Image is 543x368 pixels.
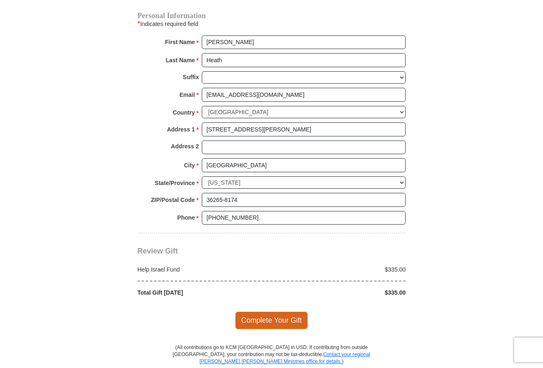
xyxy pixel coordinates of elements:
[133,288,272,297] div: Total Gift [DATE]
[173,107,195,118] strong: Country
[179,89,195,101] strong: Email
[183,71,199,83] strong: Suffix
[165,36,195,48] strong: First Name
[133,265,272,274] div: Help Israel Fund
[137,12,406,19] h4: Personal Information
[137,19,406,29] div: Indicates required field
[171,141,199,152] strong: Address 2
[271,265,410,274] div: $335.00
[155,177,195,189] strong: State/Province
[184,159,195,171] strong: City
[167,124,195,135] strong: Address 1
[199,352,370,364] a: Contact your regional [PERSON_NAME] [PERSON_NAME] Ministries office for details.
[166,54,195,66] strong: Last Name
[151,194,195,206] strong: ZIP/Postal Code
[271,288,410,297] div: $335.00
[177,212,195,223] strong: Phone
[235,312,308,329] span: Complete Your Gift
[137,247,178,255] span: Review Gift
